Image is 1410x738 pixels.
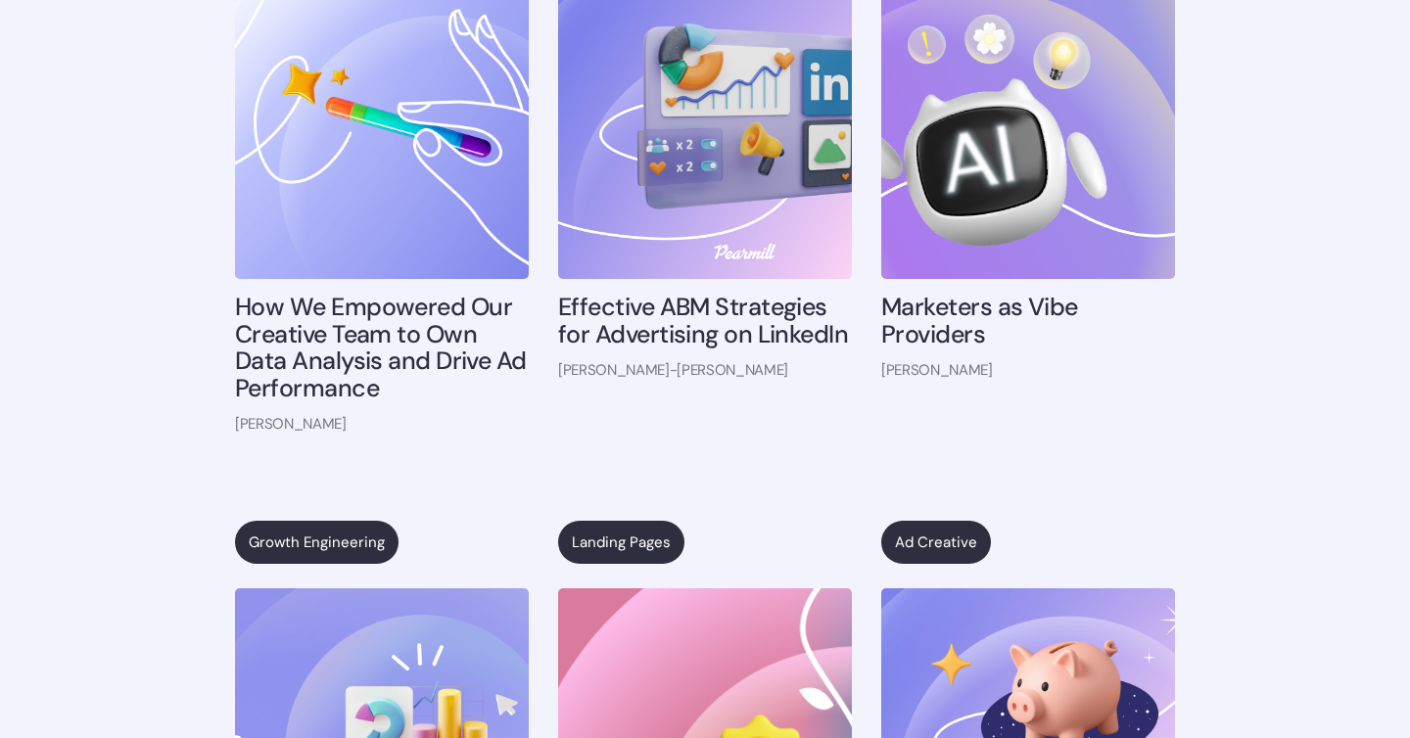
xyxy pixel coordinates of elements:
[558,362,852,379] p: [PERSON_NAME]-[PERSON_NAME]
[881,521,991,564] a: Ad Creative
[558,521,684,564] a: Landing Pages
[235,294,529,401] h4: How We Empowered Our Creative Team to Own Data Analysis and Drive Ad Performance
[881,294,1175,347] h4: Marketers as Vibe Providers
[235,521,399,564] a: Growth Engineering
[881,362,1175,379] p: [PERSON_NAME]
[558,294,852,347] h4: Effective ABM Strategies for Advertising on LinkedIn
[235,416,529,433] p: [PERSON_NAME]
